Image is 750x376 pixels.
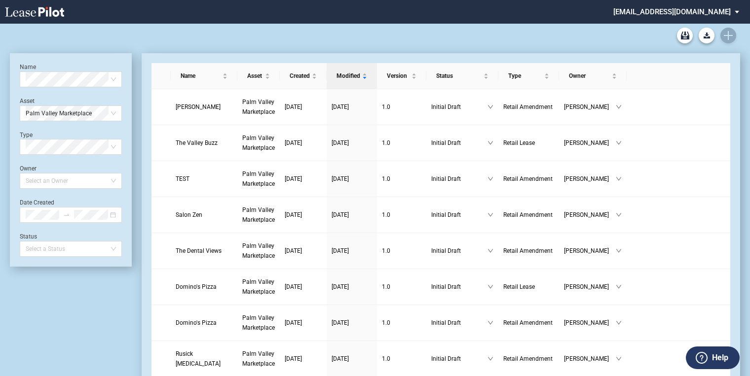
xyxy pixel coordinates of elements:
[564,102,616,112] span: [PERSON_NAME]
[285,283,302,290] span: [DATE]
[686,346,740,369] button: Help
[503,246,554,256] a: Retail Amendment
[285,354,322,364] a: [DATE]
[242,278,275,295] span: Palm Valley Marketplace
[503,210,554,220] a: Retail Amendment
[176,282,232,292] a: Domino's Pizza
[503,355,553,362] span: Retail Amendment
[569,71,610,81] span: Owner
[176,175,189,182] span: TEST
[242,99,275,115] span: Palm Valley Marketplace
[487,212,493,218] span: down
[564,210,616,220] span: [PERSON_NAME]
[242,171,275,187] span: Palm Valley Marketplace
[564,138,616,148] span: [PERSON_NAME]
[382,103,390,110] span: 1 . 0
[503,318,554,328] a: Retail Amendment
[176,247,222,254] span: The Dental Views
[285,246,322,256] a: [DATE]
[616,212,622,218] span: down
[176,283,217,290] span: Domino's Pizza
[616,140,622,146] span: down
[616,176,622,182] span: down
[431,210,488,220] span: Initial Draft
[382,354,421,364] a: 1.0
[616,104,622,110] span: down
[696,28,717,43] md-menu: Download Blank Form List
[332,246,372,256] a: [DATE]
[332,139,349,146] span: [DATE]
[242,205,275,225] a: Palm Valley Marketplace
[332,319,349,326] span: [DATE]
[242,313,275,333] a: Palm Valley Marketplace
[242,277,275,297] a: Palm Valley Marketplace
[508,71,542,81] span: Type
[564,318,616,328] span: [PERSON_NAME]
[242,314,275,331] span: Palm Valley Marketplace
[176,319,217,326] span: Domino's Pizza
[382,174,421,184] a: 1.0
[431,138,488,148] span: Initial Draft
[242,133,275,153] a: Palm Valley Marketplace
[242,349,275,369] a: Palm Valley Marketplace
[171,63,237,89] th: Name
[487,284,493,290] span: down
[616,356,622,362] span: down
[498,63,559,89] th: Type
[332,210,372,220] a: [DATE]
[176,210,232,220] a: Salon Zen
[332,282,372,292] a: [DATE]
[503,102,554,112] a: Retail Amendment
[242,206,275,223] span: Palm Valley Marketplace
[20,132,33,138] label: Type
[20,98,35,104] label: Asset
[285,175,302,182] span: [DATE]
[382,210,421,220] a: 1.0
[503,283,535,290] span: Retail Lease
[616,284,622,290] span: down
[176,350,221,367] span: Rusick Chiropractic
[382,283,390,290] span: 1 . 0
[176,349,232,369] a: Rusick [MEDICAL_DATA]
[503,282,554,292] a: Retail Lease
[431,318,488,328] span: Initial Draft
[285,319,302,326] span: [DATE]
[176,103,221,110] span: Bella Luna
[431,246,488,256] span: Initial Draft
[181,71,221,81] span: Name
[285,102,322,112] a: [DATE]
[332,355,349,362] span: [DATE]
[176,102,232,112] a: [PERSON_NAME]
[176,211,202,218] span: Salon Zen
[285,318,322,328] a: [DATE]
[176,246,232,256] a: The Dental Views
[332,102,372,112] a: [DATE]
[431,174,488,184] span: Initial Draft
[176,174,232,184] a: TEST
[677,28,693,43] a: Archive
[487,176,493,182] span: down
[503,319,553,326] span: Retail Amendment
[382,246,421,256] a: 1.0
[387,71,410,81] span: Version
[242,350,275,367] span: Palm Valley Marketplace
[337,71,360,81] span: Modified
[332,247,349,254] span: [DATE]
[699,28,714,43] button: Download Blank Form
[487,248,493,254] span: down
[332,211,349,218] span: [DATE]
[285,174,322,184] a: [DATE]
[285,103,302,110] span: [DATE]
[487,356,493,362] span: down
[242,241,275,261] a: Palm Valley Marketplace
[382,247,390,254] span: 1 . 0
[382,139,390,146] span: 1 . 0
[290,71,310,81] span: Created
[503,139,535,146] span: Retail Lease
[487,320,493,326] span: down
[503,174,554,184] a: Retail Amendment
[285,139,302,146] span: [DATE]
[431,102,488,112] span: Initial Draft
[503,211,553,218] span: Retail Amendment
[564,246,616,256] span: [PERSON_NAME]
